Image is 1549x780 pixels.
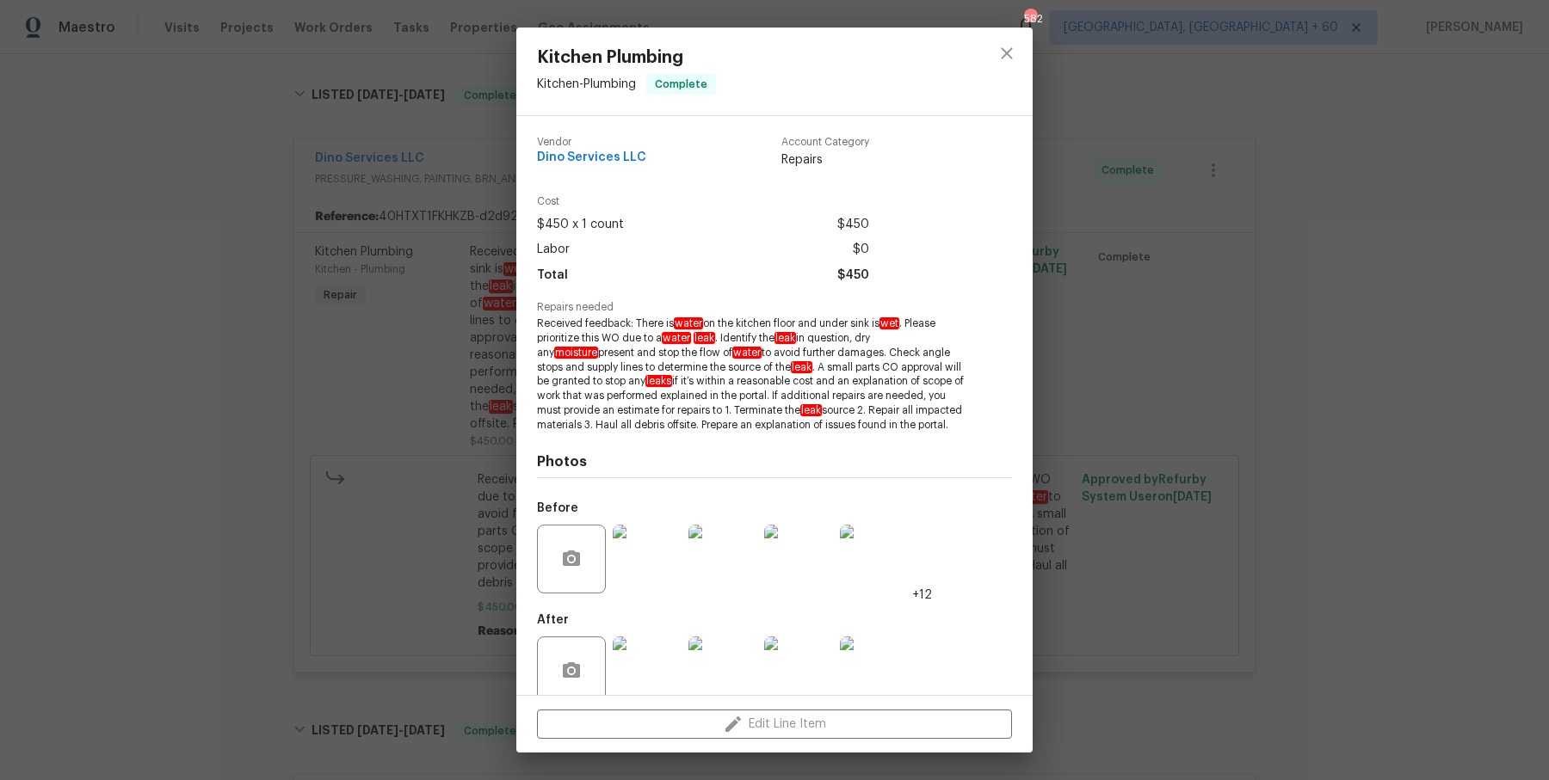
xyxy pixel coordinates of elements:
[837,212,869,237] span: $450
[732,347,762,359] em: water
[537,48,716,67] span: Kitchen Plumbing
[537,302,1012,313] span: Repairs needed
[537,196,869,207] span: Cost
[648,76,714,93] span: Complete
[645,375,672,387] em: leaks
[662,332,691,344] em: water
[537,263,568,288] span: Total
[537,502,578,514] h5: Before
[537,137,646,148] span: Vendor
[986,33,1028,74] button: close
[674,317,703,329] em: water
[537,453,1012,470] h4: Photos
[774,332,796,344] em: leak
[537,316,965,432] span: Received feedback: There is on the kitchen floor and under sink is . Please prioritize this WO du...
[781,151,869,169] span: Repairs
[554,347,598,359] em: moisture
[853,237,869,262] span: $0
[694,332,715,344] em: leak
[537,237,570,262] span: Labor
[879,317,899,329] em: wet
[912,587,932,604] span: +12
[781,137,869,148] span: Account Category
[800,404,822,416] em: leak
[1024,10,1036,28] div: 582
[837,263,869,288] span: $450
[537,212,624,237] span: $450 x 1 count
[537,614,569,626] h5: After
[537,151,646,164] span: Dino Services LLC
[791,361,812,373] em: leak
[537,78,636,90] span: Kitchen - Plumbing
